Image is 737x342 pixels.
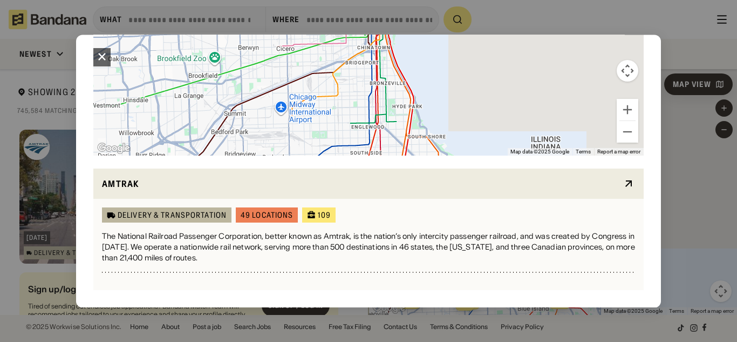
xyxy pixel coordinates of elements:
img: Google [96,142,132,156]
div: Amtrak [102,177,618,191]
a: Report a map error [597,149,640,155]
a: Terms (opens in new tab) [576,149,591,155]
button: Zoom in [617,99,638,120]
div: 49 locations [241,212,293,219]
button: Map camera controls [617,60,638,82]
div: 109 [318,212,330,219]
div: The National Railroad Passenger Corporation, better known as Amtrak, is the nation’s only interci... [102,232,635,272]
span: Map data ©2025 Google [510,149,569,155]
a: Open this area in Google Maps (opens a new window) [96,142,132,156]
div: Delivery & Transportation [118,212,227,219]
button: Zoom out [617,121,638,143]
